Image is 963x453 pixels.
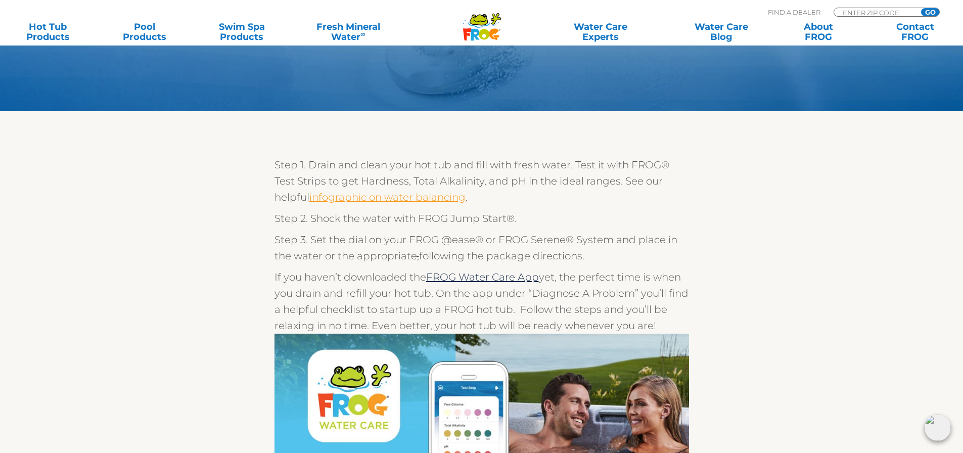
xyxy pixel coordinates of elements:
[360,30,365,38] sup: ∞
[10,22,85,42] a: Hot TubProducts
[842,8,910,17] input: Zip Code Form
[301,22,395,42] a: Fresh MineralWater∞
[768,8,820,17] p: Find A Dealer
[309,191,466,203] a: infographic on water balancing
[107,22,182,42] a: PoolProducts
[781,22,856,42] a: AboutFROG
[417,250,419,262] span: ,
[274,210,689,226] p: Step 2. Shock the water with FROG Jump Start®.
[426,271,539,283] a: FROG Water Care App
[274,157,689,205] p: Step 1. Drain and clean your hot tub and fill with fresh water. Test it with FROG® Test Strips to...
[921,8,939,16] input: GO
[878,22,953,42] a: ContactFROG
[925,415,951,441] img: openIcon
[539,22,662,42] a: Water CareExperts
[274,269,689,334] p: If you haven’t downloaded the yet, the perfect time is when you drain and refill your hot tub. On...
[683,22,759,42] a: Water CareBlog
[274,232,689,264] p: Step 3. Set the dial on your FROG @ease® or FROG Serene® System and place in the water or the app...
[204,22,280,42] a: Swim SpaProducts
